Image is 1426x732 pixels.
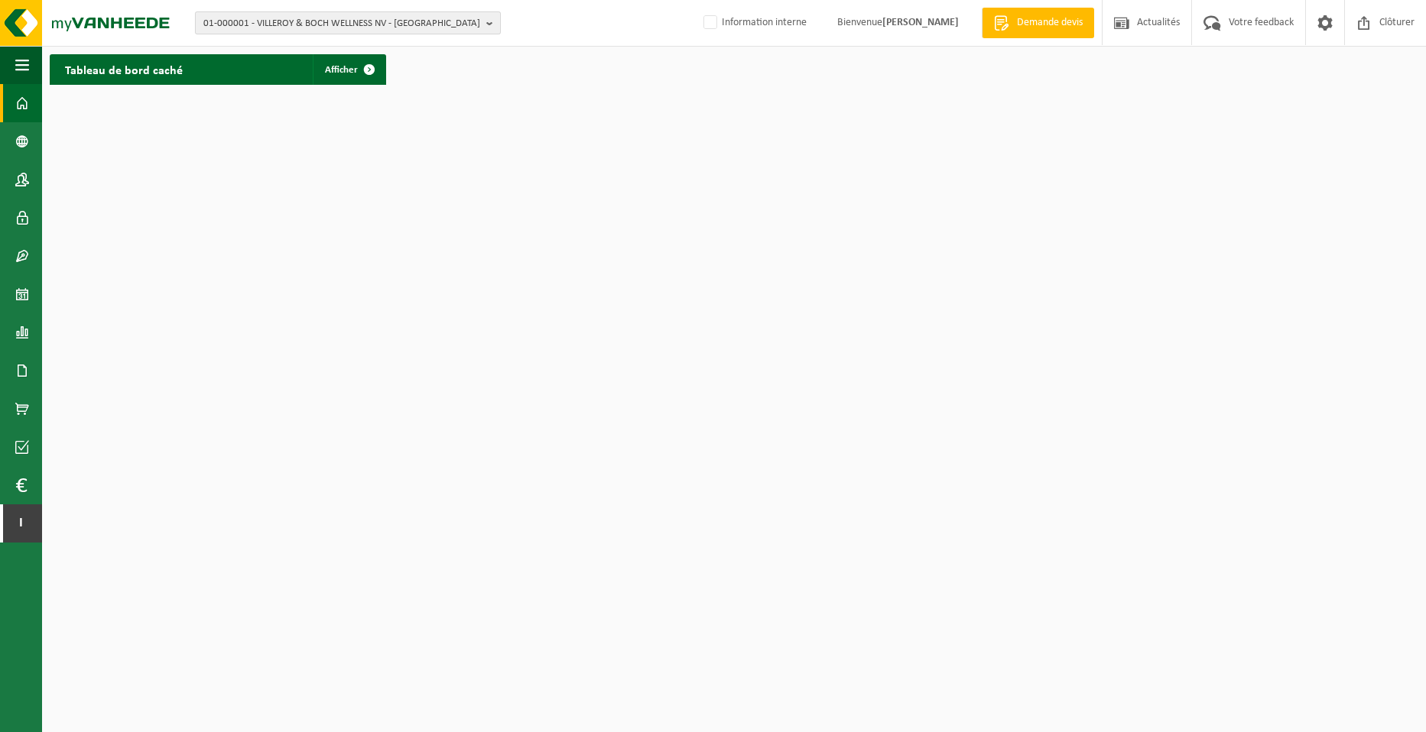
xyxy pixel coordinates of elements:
h2: Tableau de bord caché [50,54,198,84]
button: 01-000001 - VILLEROY & BOCH WELLNESS NV - [GEOGRAPHIC_DATA] [195,11,501,34]
span: I [15,504,27,543]
span: 01-000001 - VILLEROY & BOCH WELLNESS NV - [GEOGRAPHIC_DATA] [203,12,480,35]
span: Afficher [325,65,358,75]
a: Afficher [313,54,385,85]
span: Demande devis [1013,15,1087,31]
strong: [PERSON_NAME] [882,17,959,28]
a: Demande devis [982,8,1094,38]
label: Information interne [700,11,807,34]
